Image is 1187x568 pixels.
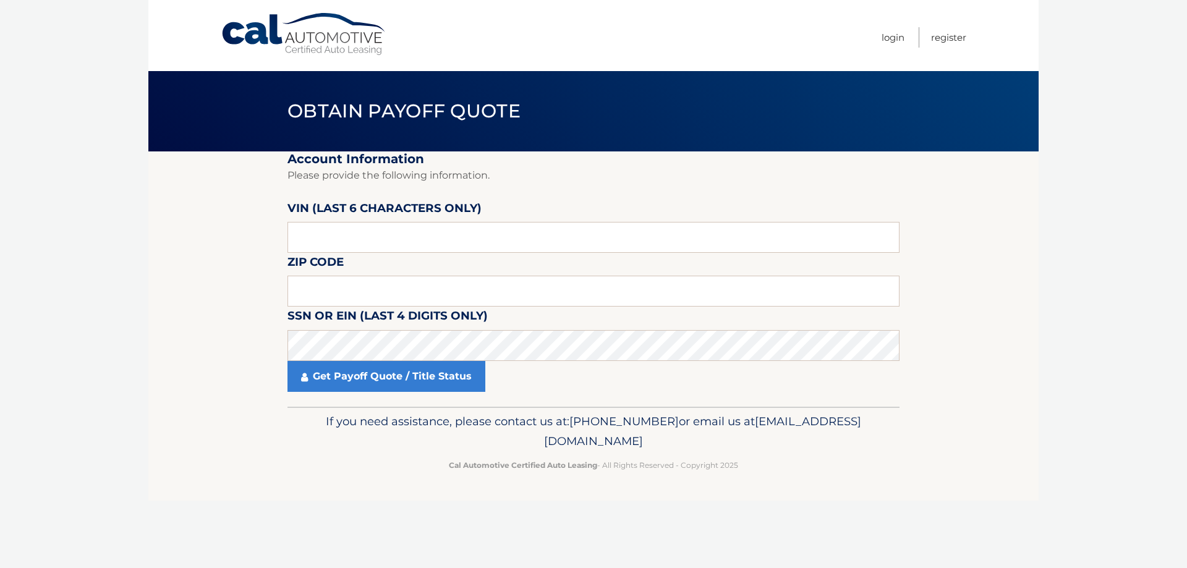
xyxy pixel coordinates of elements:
p: - All Rights Reserved - Copyright 2025 [296,459,891,472]
a: Get Payoff Quote / Title Status [287,361,485,392]
a: Cal Automotive [221,12,388,56]
a: Login [882,27,904,48]
span: Obtain Payoff Quote [287,100,521,122]
span: [PHONE_NUMBER] [569,414,679,428]
p: Please provide the following information. [287,167,900,184]
label: SSN or EIN (last 4 digits only) [287,307,488,329]
label: Zip Code [287,253,344,276]
label: VIN (last 6 characters only) [287,199,482,222]
h2: Account Information [287,151,900,167]
p: If you need assistance, please contact us at: or email us at [296,412,891,451]
strong: Cal Automotive Certified Auto Leasing [449,460,597,470]
a: Register [931,27,966,48]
